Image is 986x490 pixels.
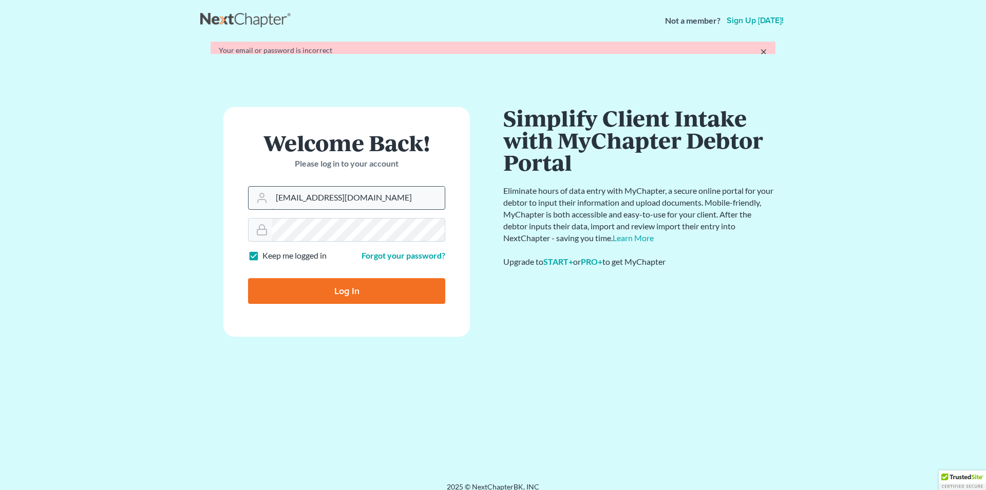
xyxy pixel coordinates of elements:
a: Forgot your password? [362,250,445,260]
strong: Not a member? [665,15,720,27]
div: Your email or password is incorrect [219,45,767,56]
a: Learn More [613,233,654,243]
p: Eliminate hours of data entry with MyChapter, a secure online portal for your debtor to input the... [503,185,775,244]
a: × [760,45,767,58]
input: Log In [248,278,445,304]
input: Email Address [272,187,445,209]
p: Please log in to your account [248,158,445,170]
div: TrustedSite Certified [939,470,986,490]
h1: Welcome Back! [248,132,445,154]
div: Upgrade to or to get MyChapter [503,256,775,268]
label: Keep me logged in [262,250,327,262]
h1: Simplify Client Intake with MyChapter Debtor Portal [503,107,775,173]
a: PRO+ [581,257,602,266]
a: START+ [543,257,573,266]
a: Sign up [DATE]! [725,16,786,25]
